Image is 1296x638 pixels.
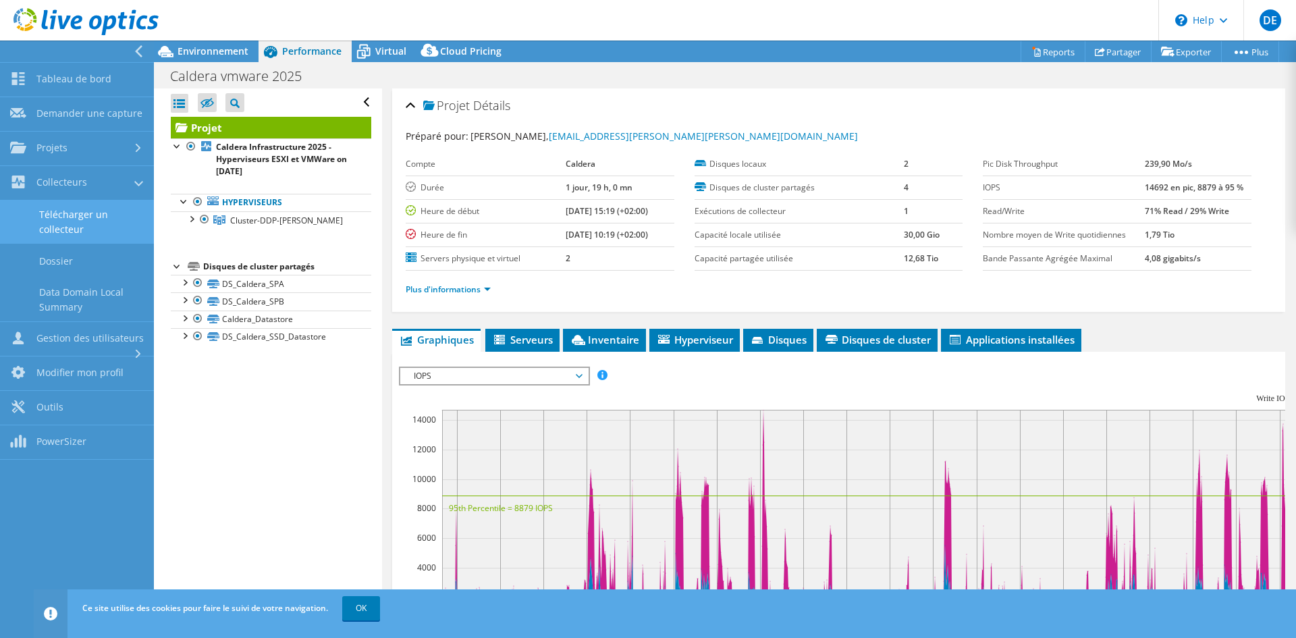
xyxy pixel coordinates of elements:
[412,414,436,425] text: 14000
[904,252,938,264] b: 12,68 Tio
[948,333,1075,346] span: Applications installées
[449,502,553,514] text: 95th Percentile = 8879 IOPS
[423,99,470,113] span: Projet
[1257,394,1295,403] text: Write IOPS
[570,333,639,346] span: Inventaire
[406,205,566,218] label: Heure de début
[656,333,733,346] span: Hyperviseur
[983,205,1145,218] label: Read/Write
[171,292,371,310] a: DS_Caldera_SPB
[171,138,371,180] a: Caldera Infrastructure 2025 - Hyperviseurs ESXI et VMWare on [DATE]
[695,252,904,265] label: Capacité partagée utilisée
[412,473,436,485] text: 10000
[171,275,371,292] a: DS_Caldera_SPA
[203,259,371,275] div: Disques de cluster partagés
[164,69,323,84] h1: Caldera vmware 2025
[417,562,436,573] text: 4000
[473,97,510,113] span: Détails
[904,229,940,240] b: 30,00 Gio
[417,502,436,514] text: 8000
[549,130,858,142] a: [EMAIL_ADDRESS][PERSON_NAME][PERSON_NAME][DOMAIN_NAME]
[171,311,371,328] a: Caldera_Datastore
[1260,9,1281,31] span: DE
[695,181,904,194] label: Disques de cluster partagés
[1145,205,1229,217] b: 71% Read / 29% Write
[470,130,858,142] span: [PERSON_NAME],
[983,157,1145,171] label: Pic Disk Throughput
[695,205,904,218] label: Exécutions de collecteur
[440,45,502,57] span: Cloud Pricing
[171,117,371,138] a: Projet
[406,157,566,171] label: Compte
[171,194,371,211] a: Hyperviseurs
[1085,41,1152,62] a: Partager
[695,157,904,171] label: Disques locaux
[492,333,553,346] span: Serveurs
[566,252,570,264] b: 2
[406,284,491,295] a: Plus d'informations
[1175,14,1187,26] svg: \n
[82,602,328,614] span: Ce site utilise des cookies pour faire le suivi de votre navigation.
[407,368,580,384] span: IOPS
[1021,41,1085,62] a: Reports
[695,228,904,242] label: Capacité locale utilisée
[1145,182,1243,193] b: 14692 en pic, 8879 à 95 %
[282,45,342,57] span: Performance
[178,45,248,57] span: Environnement
[406,130,468,142] label: Préparé pour:
[904,205,909,217] b: 1
[417,532,436,543] text: 6000
[904,182,909,193] b: 4
[216,141,347,177] b: Caldera Infrastructure 2025 - Hyperviseurs ESXI et VMWare on [DATE]
[375,45,406,57] span: Virtual
[566,158,595,169] b: Caldera
[171,328,371,346] a: DS_Caldera_SSD_Datastore
[566,205,648,217] b: [DATE] 15:19 (+02:00)
[983,252,1145,265] label: Bande Passante Agrégée Maximal
[1151,41,1222,62] a: Exporter
[399,333,474,346] span: Graphiques
[904,158,909,169] b: 2
[406,228,566,242] label: Heure de fin
[230,215,343,226] span: Cluster-DDP-[PERSON_NAME]
[750,333,807,346] span: Disques
[983,228,1145,242] label: Nombre moyen de Write quotidiennes
[342,596,380,620] a: OK
[1145,229,1174,240] b: 1,79 Tio
[823,333,931,346] span: Disques de cluster
[566,229,648,240] b: [DATE] 10:19 (+02:00)
[412,444,436,455] text: 12000
[983,181,1145,194] label: IOPS
[171,211,371,229] a: Cluster-DDP-ECK
[406,252,566,265] label: Servers physique et virtuel
[1221,41,1279,62] a: Plus
[566,182,632,193] b: 1 jour, 19 h, 0 mn
[1145,158,1192,169] b: 239,90 Mo/s
[406,181,566,194] label: Durée
[1145,252,1201,264] b: 4,08 gigabits/s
